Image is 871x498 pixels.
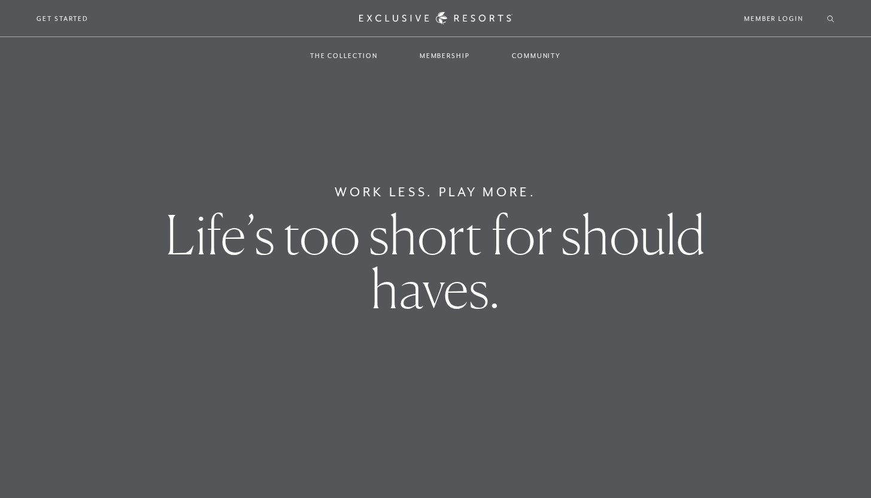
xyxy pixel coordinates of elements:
h1: Life’s too short for should haves. [152,208,718,315]
a: Community [500,38,573,73]
a: Member Login [744,13,803,24]
h6: Work Less. Play More. [335,183,536,202]
a: The Collection [298,38,390,73]
a: Get Started [37,13,89,24]
a: Membership [408,38,482,73]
